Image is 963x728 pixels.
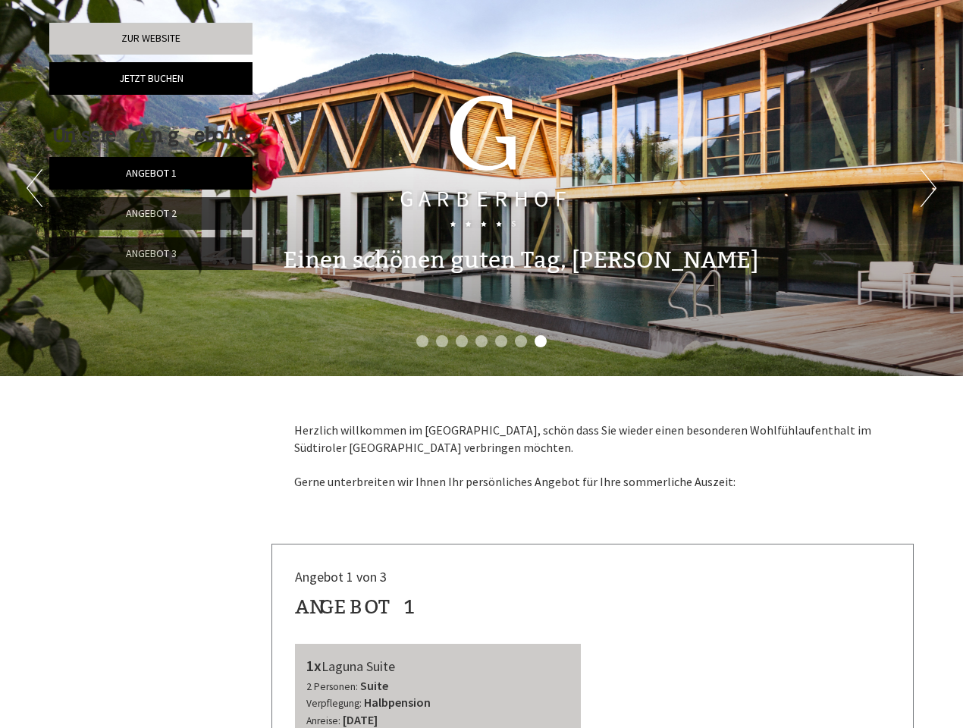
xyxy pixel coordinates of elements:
small: 2 Personen: [306,680,358,693]
div: Unsere Angebote [49,121,248,149]
b: [DATE] [343,712,378,727]
button: Next [921,169,936,207]
button: Previous [27,169,42,207]
h1: Einen schönen guten Tag, [PERSON_NAME] [283,248,758,273]
span: Angebot 1 [126,166,177,180]
div: Laguna Suite [306,655,570,677]
div: Angebot 1 [295,593,417,621]
p: Herzlich willkommen im [GEOGRAPHIC_DATA], schön dass Sie wieder einen besonderen Wohlfühlaufentha... [294,422,892,491]
span: Angebot 1 von 3 [295,568,387,585]
a: Jetzt buchen [49,62,253,95]
b: Halbpension [364,695,431,710]
small: Verpflegung: [306,697,362,710]
span: Angebot 2 [126,206,177,220]
small: Anreise: [306,714,340,727]
b: Suite [360,678,388,693]
a: Zur Website [49,23,253,55]
b: 1x [306,656,322,675]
